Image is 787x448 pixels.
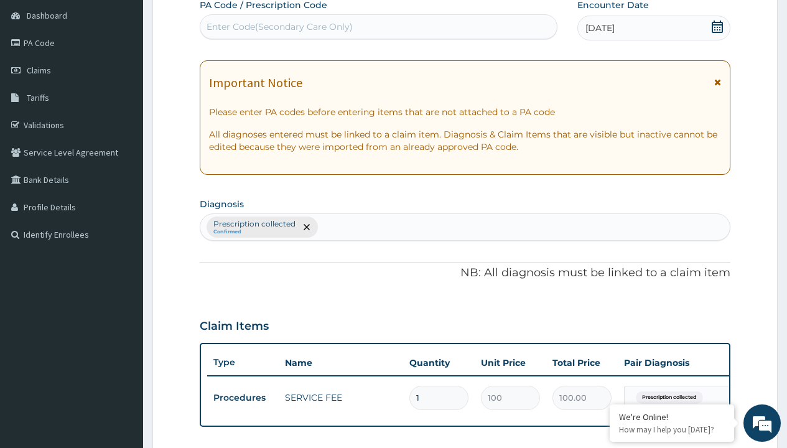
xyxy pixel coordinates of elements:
span: [DATE] [585,22,615,34]
h3: Claim Items [200,320,269,334]
div: We're Online! [619,411,725,422]
th: Type [207,351,279,374]
span: Dashboard [27,10,67,21]
span: Tariffs [27,92,49,103]
p: NB: All diagnosis must be linked to a claim item [200,265,730,281]
span: Claims [27,65,51,76]
td: Procedures [207,386,279,409]
img: d_794563401_company_1708531726252_794563401 [23,62,50,93]
th: Unit Price [475,350,546,375]
th: Quantity [403,350,475,375]
span: We're online! [72,141,172,266]
span: Prescription collected [636,391,703,404]
p: All diagnoses entered must be linked to a claim item. Diagnosis & Claim Items that are visible bu... [209,128,721,153]
h1: Important Notice [209,76,302,90]
p: Please enter PA codes before entering items that are not attached to a PA code [209,106,721,118]
th: Pair Diagnosis [618,350,755,375]
small: Confirmed [213,229,296,235]
p: How may I help you today? [619,424,725,435]
textarea: Type your message and hit 'Enter' [6,308,237,352]
label: Diagnosis [200,198,244,210]
div: Enter Code(Secondary Care Only) [207,21,353,33]
th: Name [279,350,403,375]
p: Prescription collected [213,219,296,229]
td: SERVICE FEE [279,385,403,410]
span: remove selection option [301,222,312,233]
th: Total Price [546,350,618,375]
div: Chat with us now [65,70,209,86]
div: Minimize live chat window [204,6,234,36]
